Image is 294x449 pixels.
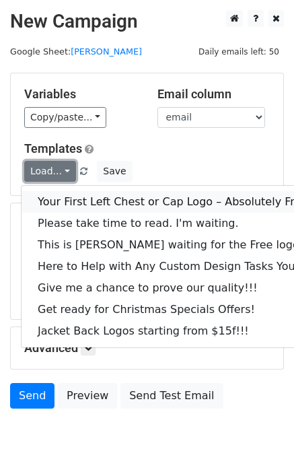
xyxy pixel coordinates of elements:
a: Send Test Email [120,383,223,409]
a: [PERSON_NAME] [71,46,142,57]
a: Preview [58,383,117,409]
iframe: Chat Widget [227,384,294,449]
a: Send [10,383,54,409]
span: Daily emails left: 50 [194,44,284,59]
button: Save [97,161,132,182]
a: Daily emails left: 50 [194,46,284,57]
small: Google Sheet: [10,46,142,57]
h5: Advanced [24,341,270,355]
a: Load... [24,161,76,182]
h5: Variables [24,87,137,102]
a: Copy/paste... [24,107,106,128]
h5: Email column [157,87,270,102]
h2: New Campaign [10,10,284,33]
a: Templates [24,141,82,156]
